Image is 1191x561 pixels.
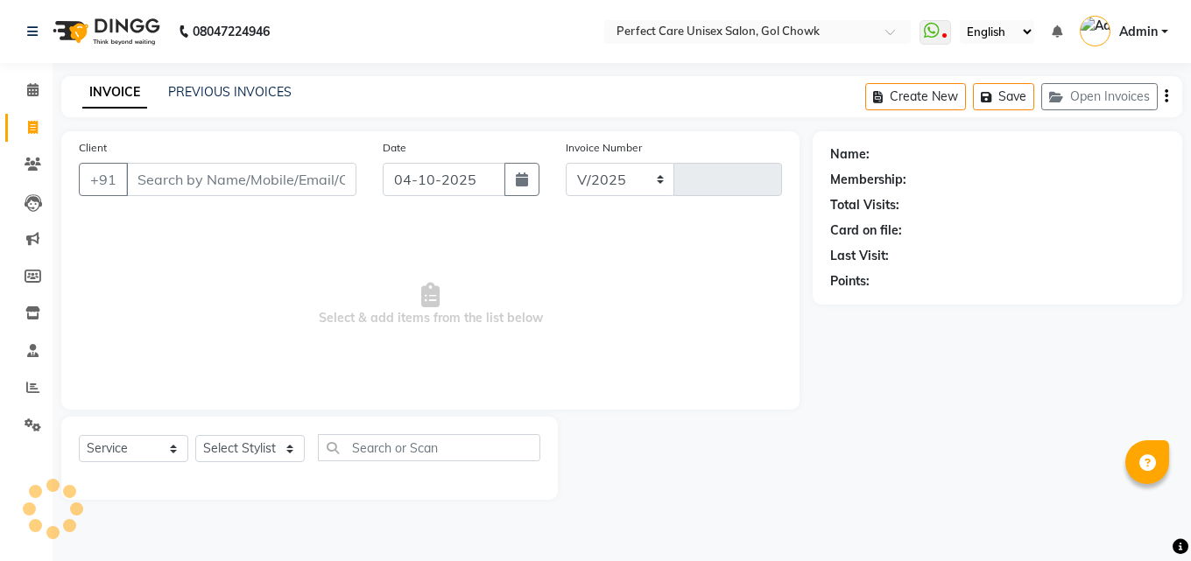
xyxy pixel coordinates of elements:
iframe: chat widget [1117,491,1173,543]
b: 08047224946 [193,7,270,56]
div: Membership: [830,171,906,189]
div: Last Visit: [830,247,889,265]
span: Select & add items from the list below [79,217,782,392]
a: INVOICE [82,77,147,109]
label: Date [383,140,406,156]
label: Client [79,140,107,156]
div: Card on file: [830,221,902,240]
a: PREVIOUS INVOICES [168,84,292,100]
button: Open Invoices [1041,83,1158,110]
button: Create New [865,83,966,110]
img: logo [45,7,165,56]
input: Search by Name/Mobile/Email/Code [126,163,356,196]
img: Admin [1080,16,1110,46]
button: Save [973,83,1034,110]
button: +91 [79,163,128,196]
span: Admin [1119,23,1158,41]
div: Name: [830,145,870,164]
label: Invoice Number [566,140,642,156]
input: Search or Scan [318,434,540,461]
div: Points: [830,272,870,291]
div: Total Visits: [830,196,899,214]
